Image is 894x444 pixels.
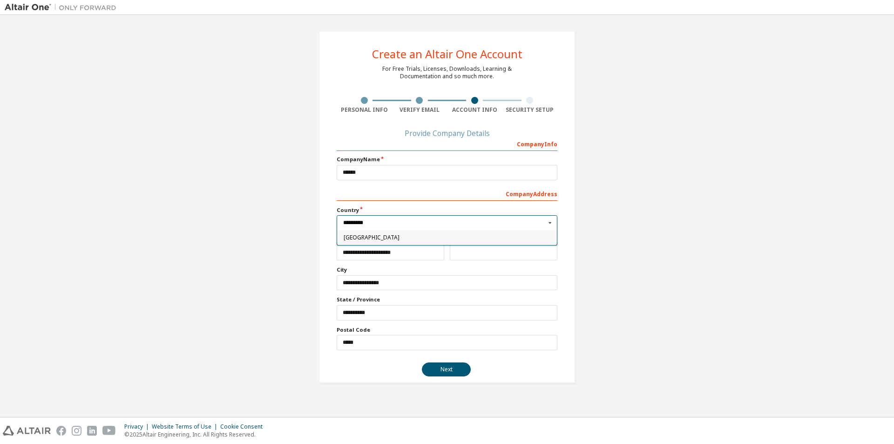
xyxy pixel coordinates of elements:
img: facebook.svg [56,426,66,436]
label: City [337,266,557,273]
div: Cookie Consent [220,423,268,430]
label: Postal Code [337,326,557,334]
img: youtube.svg [102,426,116,436]
p: © 2025 Altair Engineering, Inc. All Rights Reserved. [124,430,268,438]
div: Personal Info [337,106,392,114]
div: Security Setup [502,106,558,114]
label: Country [337,206,557,214]
div: Provide Company Details [337,130,557,136]
div: For Free Trials, Licenses, Downloads, Learning & Documentation and so much more. [382,65,512,80]
img: instagram.svg [72,426,81,436]
button: Next [422,362,471,376]
span: [GEOGRAPHIC_DATA] [344,235,551,240]
div: Website Terms of Use [152,423,220,430]
img: linkedin.svg [87,426,97,436]
div: Create an Altair One Account [372,48,522,60]
label: Company Name [337,156,557,163]
div: Company Address [337,186,557,201]
img: Altair One [5,3,121,12]
div: Verify Email [392,106,447,114]
label: State / Province [337,296,557,303]
img: altair_logo.svg [3,426,51,436]
div: Account Info [447,106,502,114]
div: Privacy [124,423,152,430]
div: Company Info [337,136,557,151]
